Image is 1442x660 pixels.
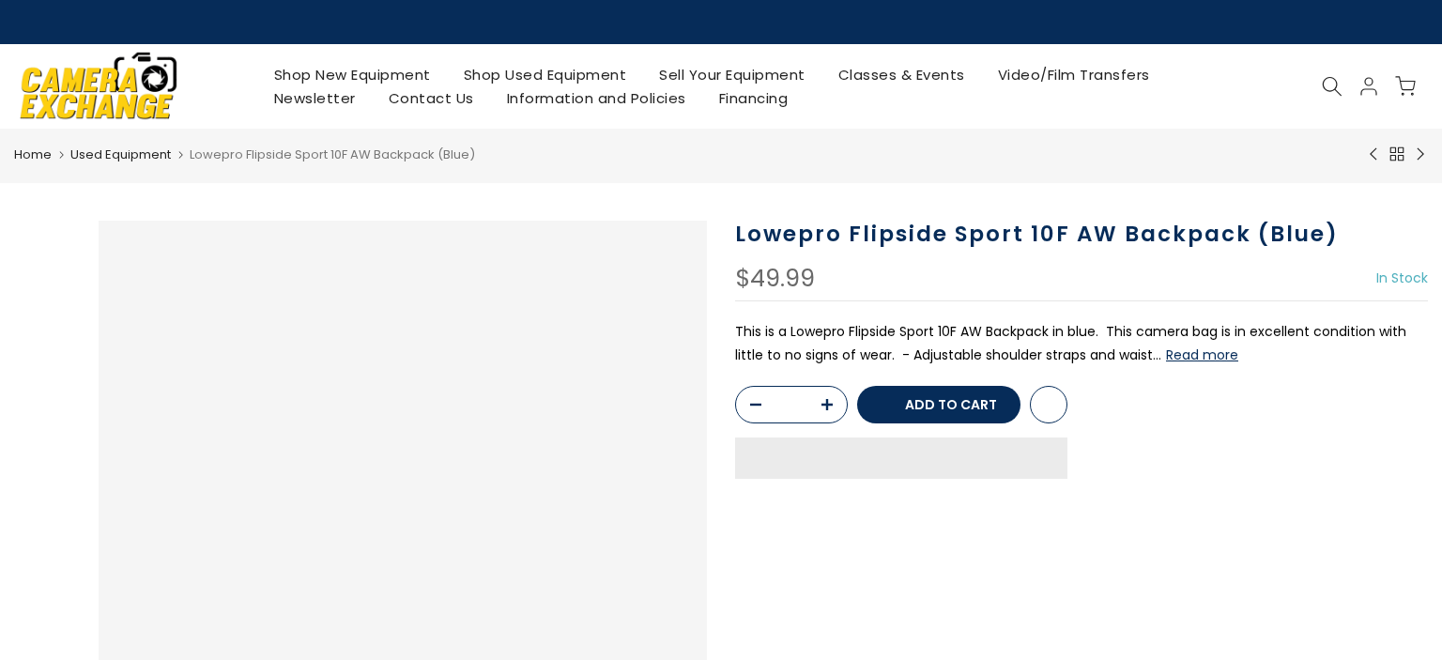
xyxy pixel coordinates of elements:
[372,86,490,110] a: Contact Us
[735,267,815,291] div: $49.99
[702,86,805,110] a: Financing
[1376,269,1428,287] span: In Stock
[821,63,981,86] a: Classes & Events
[190,146,475,163] span: Lowepro Flipside Sport 10F AW Backpack (Blue)
[981,63,1166,86] a: Video/Film Transfers
[490,86,702,110] a: Information and Policies
[14,146,52,164] a: Home
[735,221,1428,248] h1: Lowepro Flipside Sport 10F AW Backpack (Blue)
[735,320,1428,367] p: This is a Lowepro Flipside Sport 10F AW Backpack in blue. This camera bag is in excellent conditi...
[257,63,447,86] a: Shop New Equipment
[70,146,171,164] a: Used Equipment
[905,398,997,411] span: Add to cart
[447,63,643,86] a: Shop Used Equipment
[1166,346,1238,363] button: Read more
[257,86,372,110] a: Newsletter
[643,63,822,86] a: Sell Your Equipment
[857,386,1020,423] button: Add to cart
